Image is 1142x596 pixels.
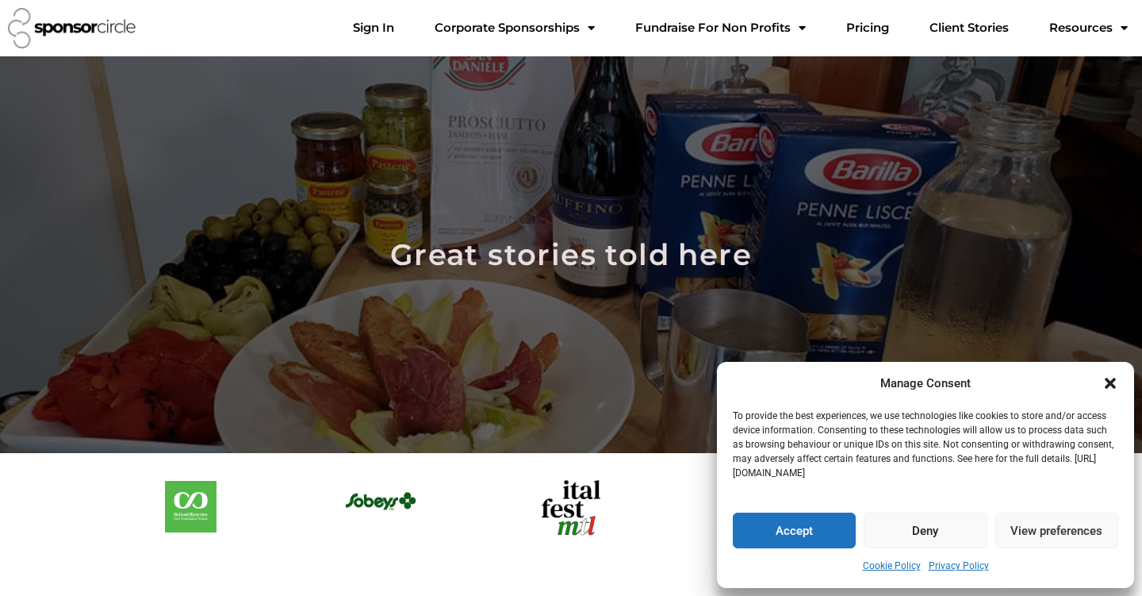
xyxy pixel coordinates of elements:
[422,12,607,44] a: Corporate SponsorshipsMenu Toggle
[1102,375,1118,391] div: Close dialogue
[863,556,921,576] a: Cookie Policy
[733,513,856,548] button: Accept
[929,556,989,576] a: Privacy Policy
[340,12,407,44] a: Sign In
[834,12,902,44] a: Pricing
[733,409,1117,480] p: To provide the best experiences, we use technologies like cookies to store and/or access device i...
[1037,12,1140,44] a: Resources
[623,12,818,44] a: Fundraise For Non ProfitsMenu Toggle
[880,374,971,394] div: Manage Consent
[532,471,611,542] img: Italfest Montreal
[864,513,987,548] button: Deny
[917,12,1021,44] a: Client Stories
[8,8,136,48] img: Sponsor Circle logo
[340,12,1140,44] nav: Menu
[995,513,1118,548] button: View preferences
[48,233,1094,277] h2: Great stories told here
